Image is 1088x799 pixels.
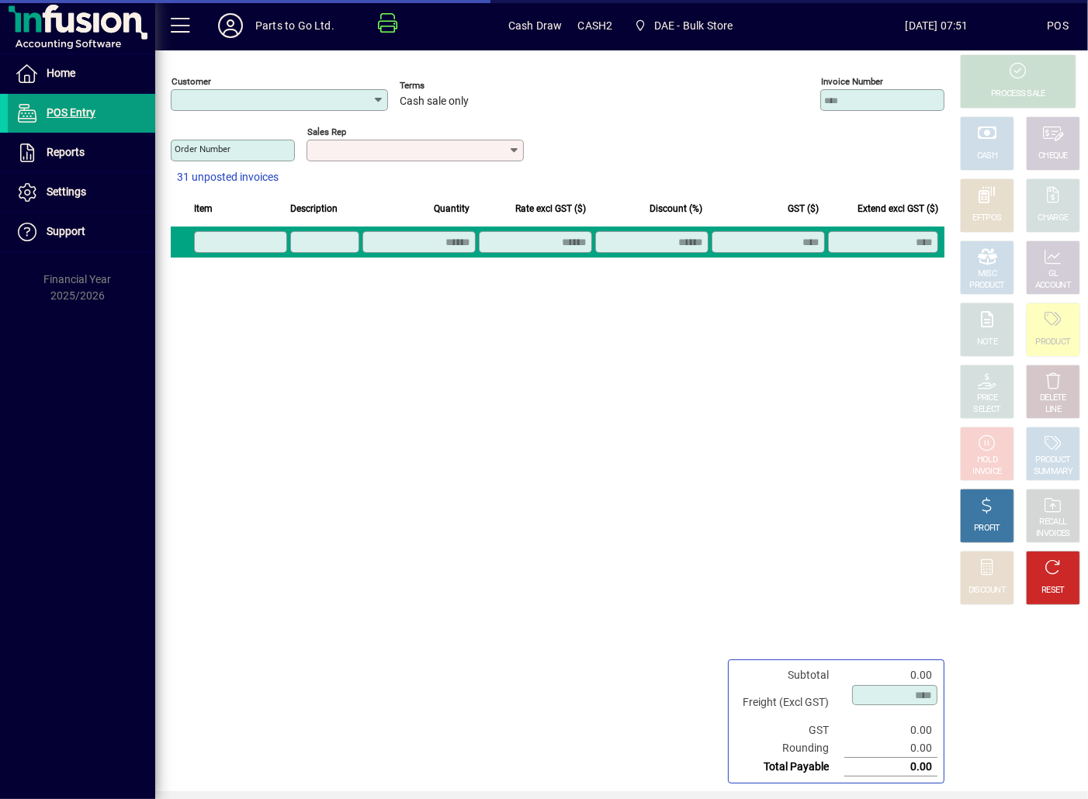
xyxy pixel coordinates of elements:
[400,95,469,108] span: Cash sale only
[1035,280,1071,292] div: ACCOUNT
[1040,393,1066,404] div: DELETE
[972,466,1001,478] div: INVOICE
[977,150,997,162] div: CASH
[735,721,844,739] td: GST
[973,213,1002,224] div: EFTPOS
[654,13,733,38] span: DAE - Bulk Store
[821,76,883,87] mat-label: Invoice number
[172,76,211,87] mat-label: Customer
[206,12,255,40] button: Profile
[974,523,1000,534] div: PROFIT
[978,268,996,280] div: MISC
[47,185,86,198] span: Settings
[628,12,739,40] span: DAE - Bulk Store
[434,200,470,217] span: Quantity
[735,684,844,721] td: Freight (Excl GST)
[508,13,563,38] span: Cash Draw
[175,144,230,154] mat-label: Order number
[194,200,213,217] span: Item
[977,393,998,404] div: PRICE
[844,758,937,777] td: 0.00
[400,81,493,91] span: Terms
[826,13,1048,38] span: [DATE] 07:51
[1035,337,1070,348] div: PRODUCT
[1045,404,1061,416] div: LINE
[1041,585,1065,597] div: RESET
[1038,150,1068,162] div: CHEQUE
[844,721,937,739] td: 0.00
[8,54,155,93] a: Home
[578,13,613,38] span: CASH2
[47,106,95,119] span: POS Entry
[8,133,155,172] a: Reports
[1035,455,1070,466] div: PRODUCT
[255,13,334,38] div: Parts to Go Ltd.
[991,88,1045,100] div: PROCESS SALE
[735,739,844,758] td: Rounding
[968,585,1006,597] div: DISCOUNT
[1047,13,1069,38] div: POS
[307,126,346,137] mat-label: Sales rep
[515,200,586,217] span: Rate excl GST ($)
[735,758,844,777] td: Total Payable
[8,213,155,251] a: Support
[974,404,1001,416] div: SELECT
[977,337,997,348] div: NOTE
[969,280,1004,292] div: PRODUCT
[1048,268,1059,280] div: GL
[47,225,85,237] span: Support
[650,200,702,217] span: Discount (%)
[177,169,279,185] span: 31 unposted invoices
[858,200,938,217] span: Extend excl GST ($)
[290,200,338,217] span: Description
[1036,528,1069,540] div: INVOICES
[844,666,937,684] td: 0.00
[1040,517,1067,528] div: RECALL
[171,164,285,192] button: 31 unposted invoices
[1034,466,1072,478] div: SUMMARY
[1038,213,1069,224] div: CHARGE
[844,739,937,758] td: 0.00
[735,666,844,684] td: Subtotal
[788,200,819,217] span: GST ($)
[8,173,155,212] a: Settings
[47,146,85,158] span: Reports
[977,455,997,466] div: HOLD
[47,67,75,79] span: Home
